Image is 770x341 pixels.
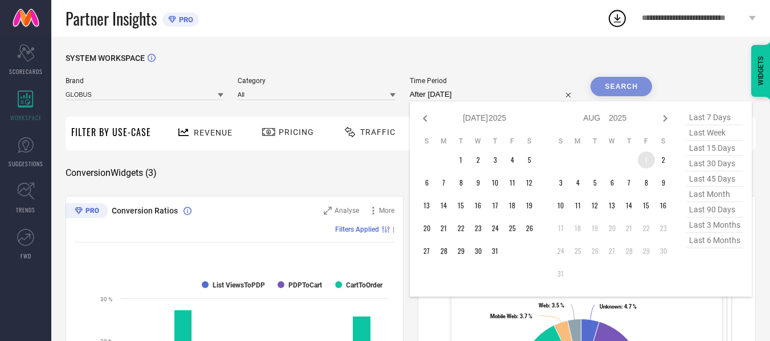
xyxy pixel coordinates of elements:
[238,77,396,85] span: Category
[638,243,655,260] td: Fri Aug 29 2025
[66,7,157,30] span: Partner Insights
[638,137,655,146] th: Friday
[638,220,655,237] td: Fri Aug 22 2025
[569,137,586,146] th: Monday
[521,197,538,214] td: Sat Jul 19 2025
[470,197,487,214] td: Wed Jul 16 2025
[393,225,394,233] span: |
[686,156,743,171] span: last 30 days
[504,137,521,146] th: Friday
[435,137,453,146] th: Monday
[66,167,157,179] span: Conversion Widgets ( 3 )
[686,202,743,217] span: last 90 days
[470,174,487,191] td: Wed Jul 09 2025
[487,197,504,214] td: Thu Jul 17 2025
[686,233,743,248] span: last 6 months
[655,243,672,260] td: Sat Aug 30 2025
[10,113,42,122] span: WORKSPACE
[490,313,517,319] tspan: Mobile Web
[453,151,470,169] td: Tue Jul 01 2025
[552,197,569,214] td: Sun Aug 10 2025
[470,220,487,237] td: Wed Jul 23 2025
[418,174,435,191] td: Sun Jul 06 2025
[66,77,223,85] span: Brand
[686,217,743,233] span: last 3 months
[552,174,569,191] td: Sun Aug 03 2025
[71,125,151,139] span: Filter By Use-Case
[176,15,193,24] span: PRO
[600,303,637,310] text: : 4.7 %
[604,243,621,260] td: Wed Aug 27 2025
[213,281,265,289] text: List ViewsToPDP
[470,243,487,260] td: Wed Jul 30 2025
[504,151,521,169] td: Fri Jul 04 2025
[418,112,432,125] div: Previous month
[194,128,233,137] span: Revenue
[504,174,521,191] td: Fri Jul 11 2025
[655,220,672,237] td: Sat Aug 23 2025
[504,197,521,214] td: Fri Jul 18 2025
[552,243,569,260] td: Sun Aug 24 2025
[686,110,743,125] span: last 7 days
[539,302,549,309] tspan: Web
[621,137,638,146] th: Thursday
[569,243,586,260] td: Mon Aug 25 2025
[335,225,379,233] span: Filters Applied
[569,197,586,214] td: Mon Aug 11 2025
[418,220,435,237] td: Sun Jul 20 2025
[569,174,586,191] td: Mon Aug 04 2025
[655,197,672,214] td: Sat Aug 16 2025
[604,174,621,191] td: Wed Aug 06 2025
[586,197,604,214] td: Tue Aug 12 2025
[600,303,621,310] tspan: Unknown
[487,220,504,237] td: Thu Jul 24 2025
[686,171,743,187] span: last 45 days
[16,206,35,214] span: TRENDS
[453,174,470,191] td: Tue Jul 08 2025
[335,207,359,215] span: Analyse
[470,137,487,146] th: Wednesday
[604,220,621,237] td: Wed Aug 20 2025
[552,265,569,282] td: Sun Aug 31 2025
[435,197,453,214] td: Mon Jul 14 2025
[279,128,314,137] span: Pricing
[66,203,108,220] div: Premium
[621,174,638,191] td: Thu Aug 07 2025
[655,151,672,169] td: Sat Aug 02 2025
[100,296,112,302] text: 30 %
[604,137,621,146] th: Wednesday
[9,159,43,168] span: SUGGESTIONS
[453,243,470,260] td: Tue Jul 29 2025
[586,137,604,146] th: Tuesday
[470,151,487,169] td: Wed Jul 02 2025
[655,174,672,191] td: Sat Aug 09 2025
[686,187,743,202] span: last month
[435,243,453,260] td: Mon Jul 28 2025
[521,174,538,191] td: Sat Jul 12 2025
[66,54,145,63] span: SYSTEM WORKSPACE
[607,8,628,28] div: Open download list
[521,220,538,237] td: Sat Jul 26 2025
[586,220,604,237] td: Tue Aug 19 2025
[521,151,538,169] td: Sat Jul 05 2025
[521,137,538,146] th: Saturday
[655,137,672,146] th: Saturday
[621,243,638,260] td: Thu Aug 28 2025
[621,220,638,237] td: Thu Aug 21 2025
[586,174,604,191] td: Tue Aug 05 2025
[453,220,470,237] td: Tue Jul 22 2025
[418,243,435,260] td: Sun Jul 27 2025
[638,174,655,191] td: Fri Aug 08 2025
[288,281,322,289] text: PDPToCart
[360,128,396,137] span: Traffic
[569,220,586,237] td: Mon Aug 18 2025
[621,197,638,214] td: Thu Aug 14 2025
[435,220,453,237] td: Mon Jul 21 2025
[435,174,453,191] td: Mon Jul 07 2025
[539,302,564,309] text: : 3.5 %
[638,151,655,169] td: Fri Aug 01 2025
[487,174,504,191] td: Thu Jul 10 2025
[324,207,332,215] svg: Zoom
[487,137,504,146] th: Thursday
[453,137,470,146] th: Tuesday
